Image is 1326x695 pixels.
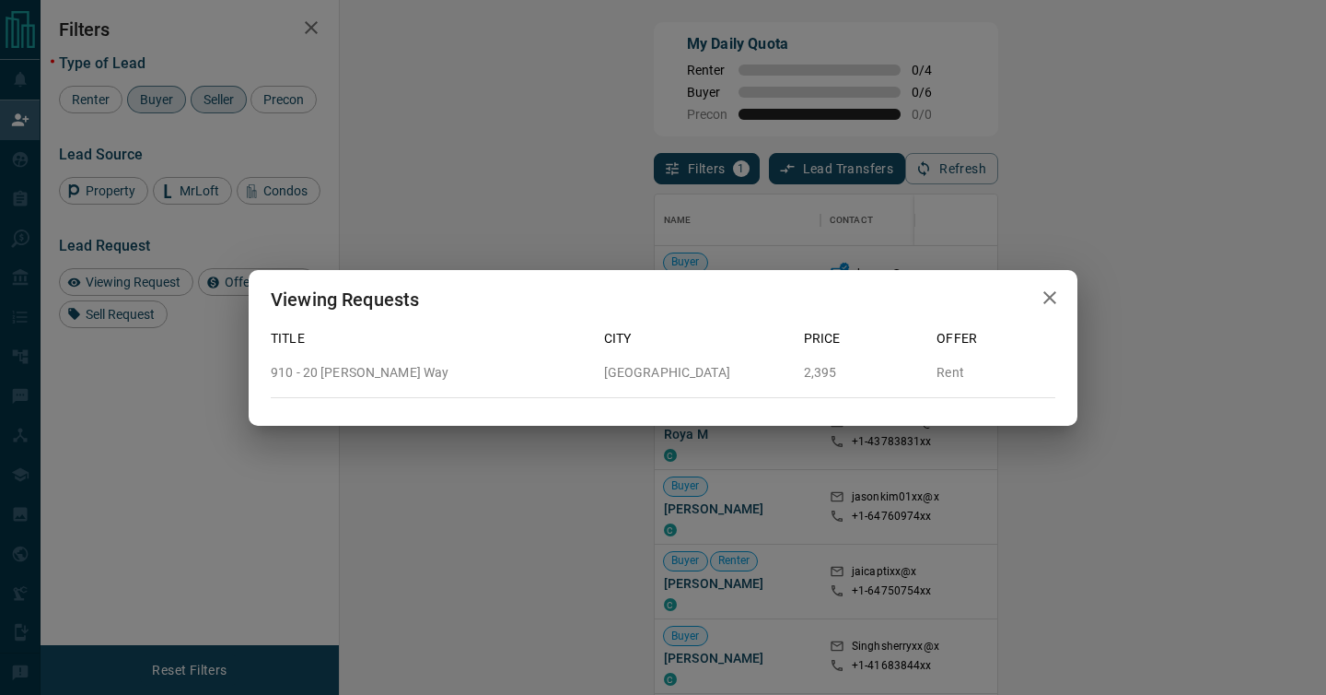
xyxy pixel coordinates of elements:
p: Price [804,329,923,348]
p: Rent [936,363,1055,383]
p: 910 - 20 [PERSON_NAME] Way [271,363,589,383]
p: Offer [936,329,1055,348]
p: [GEOGRAPHIC_DATA] [604,363,789,383]
p: 2,395 [804,363,923,383]
h2: Viewing Requests [249,270,441,329]
p: City [604,329,789,348]
p: Title [271,329,589,348]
